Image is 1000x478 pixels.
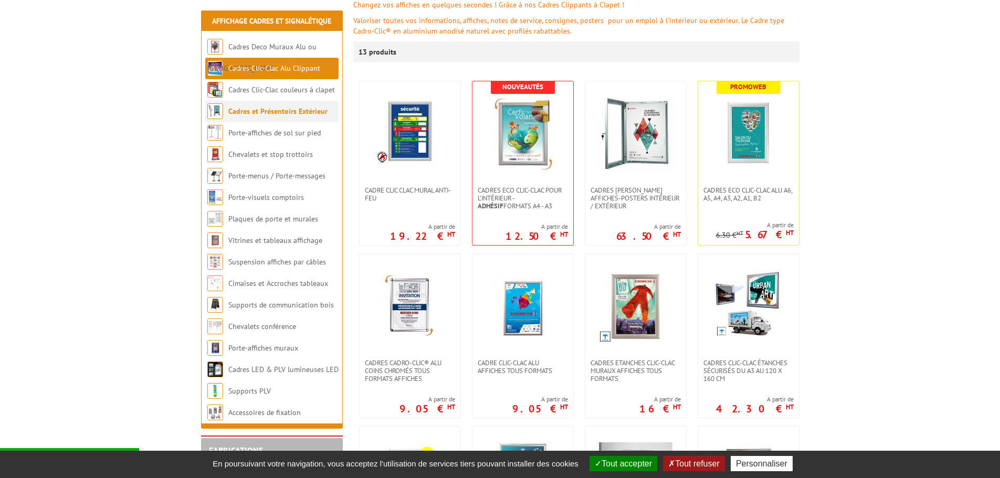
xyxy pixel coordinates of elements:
a: Cadres Clic-Clac Étanches Sécurisés du A3 au 120 x 160 cm [698,359,799,383]
p: 13 produits [359,41,398,62]
p: 63.50 € [616,233,681,239]
a: Accessoires de fixation [228,408,301,417]
span: A partir de [512,395,568,403]
strong: Adhésif [478,201,503,210]
img: Suspension affiches par câbles [207,254,223,270]
img: Plaques de porte et murales [207,211,223,227]
img: Cadres Eco Clic-Clac pour l'intérieur - <strong>Adhésif</strong> formats A4 - A3 [486,97,560,171]
p: 16 € [639,406,681,412]
img: Vitrines et tableaux affichage [207,232,223,248]
img: Cadres Deco Muraux Alu ou Bois [207,39,223,55]
img: Cadres Clic-Clac Étanches Sécurisés du A3 au 120 x 160 cm [714,270,783,338]
img: Cimaises et Accroches tableaux [207,275,223,291]
a: FABRICATIONS"Sur Mesure" [209,445,263,465]
a: Cadres [PERSON_NAME] affiches-posters intérieur / extérieur [585,186,686,210]
sup: HT [673,402,681,411]
img: Porte-menus / Porte-messages [207,168,223,184]
img: Porte-affiches muraux [207,340,223,356]
p: 42.30 € [716,406,794,412]
a: Cadres Clic-Clac Alu Clippant [228,63,320,73]
sup: HT [560,402,568,411]
img: Cadres Clic-Clac couleurs à clapet [207,82,223,98]
b: Promoweb [730,82,766,91]
a: Vitrines et tableaux affichage [228,236,322,245]
img: Accessoires de fixation [207,405,223,420]
a: Cadres Eco Clic-Clac alu A6, A5, A4, A3, A2, A1, B2 [698,186,799,202]
b: Nouveautés [502,82,543,91]
span: Cadres Etanches Clic-Clac muraux affiches tous formats [591,359,681,383]
span: A partir de [639,395,681,403]
img: Cadres Eco Clic-Clac alu A6, A5, A4, A3, A2, A1, B2 [712,97,785,171]
img: Cadres Etanches Clic-Clac muraux affiches tous formats [599,270,672,343]
img: Cadre CLIC CLAC Mural ANTI-FEU [376,97,444,165]
a: Cadres et Présentoirs Extérieur [228,107,328,116]
button: Personnaliser (fenêtre modale) [731,456,793,471]
img: Chevalets conférence [207,318,223,334]
span: Cadre CLIC CLAC Mural ANTI-FEU [365,186,455,202]
img: Cadres vitrines affiches-posters intérieur / extérieur [599,97,672,171]
sup: HT [673,230,681,239]
img: Porte-visuels comptoirs [207,189,223,205]
span: Cadres Clic-Clac Étanches Sécurisés du A3 au 120 x 160 cm [703,359,794,383]
img: Cadres et Présentoirs Extérieur [207,103,223,119]
a: Cadre Clic-Clac Alu affiches tous formats [472,359,573,375]
p: 12.50 € [506,233,568,239]
sup: HT [447,230,455,239]
span: A partir de [390,222,455,231]
a: Cadres Etanches Clic-Clac muraux affiches tous formats [585,359,686,383]
button: Tout refuser [663,456,724,471]
sup: HT [560,230,568,239]
img: Cadres Cadro-Clic® Alu coins chromés tous formats affiches [373,270,447,343]
span: Cadres Eco Clic-Clac pour l'intérieur - formats A4 - A3 [478,186,568,210]
span: Cadres [PERSON_NAME] affiches-posters intérieur / extérieur [591,186,681,210]
a: Suspension affiches par câbles [228,257,326,267]
span: A partir de [716,395,794,403]
img: Chevalets et stop trottoirs [207,146,223,162]
img: Supports PLV [207,383,223,399]
img: Supports de communication bois [207,297,223,313]
sup: HT [736,229,743,237]
font: Valoriser toutes vos informations, affiches, notes de service, consignes, posters pour un emploi ... [353,16,784,36]
span: Cadre Clic-Clac Alu affiches tous formats [478,359,568,375]
a: Chevalets conférence [228,322,296,331]
a: Cadres Cadro-Clic® Alu coins chromés tous formats affiches [360,359,460,383]
a: Supports de communication bois [228,300,334,310]
span: A partir de [616,222,681,231]
a: Cadres Deco Muraux Alu ou [GEOGRAPHIC_DATA] [207,42,317,73]
a: Porte-visuels comptoirs [228,193,304,202]
span: A partir de [716,221,794,229]
a: Porte-menus / Porte-messages [228,171,325,180]
sup: HT [447,402,455,411]
a: Cimaises et Accroches tableaux [228,279,328,288]
span: Cadres Eco Clic-Clac alu A6, A5, A4, A3, A2, A1, B2 [703,186,794,202]
button: Tout accepter [590,456,657,471]
p: 19.22 € [390,233,455,239]
sup: HT [786,402,794,411]
p: 9.05 € [399,406,455,412]
img: Cadre Clic-Clac Alu affiches tous formats [486,270,560,343]
a: Plaques de porte et murales [228,214,318,224]
p: 9.05 € [512,406,568,412]
a: Affichage Cadres et Signalétique [212,16,331,26]
p: 5.67 € [745,231,794,238]
span: Cadres Cadro-Clic® Alu coins chromés tous formats affiches [365,359,455,383]
a: Cadres LED & PLV lumineuses LED [228,365,339,374]
span: A partir de [506,222,568,231]
a: Cadre CLIC CLAC Mural ANTI-FEU [360,186,460,202]
p: 6.30 € [716,231,743,239]
sup: HT [786,228,794,237]
span: En poursuivant votre navigation, vous acceptez l'utilisation de services tiers pouvant installer ... [207,459,584,468]
img: Porte-affiches de sol sur pied [207,125,223,141]
a: Chevalets et stop trottoirs [228,150,313,159]
a: Porte-affiches muraux [228,343,298,353]
a: Cadres Clic-Clac couleurs à clapet [228,85,335,94]
a: Supports PLV [228,386,271,396]
img: Cadres LED & PLV lumineuses LED [207,362,223,377]
a: Porte-affiches de sol sur pied [228,128,321,137]
span: A partir de [399,395,455,403]
a: Cadres Eco Clic-Clac pour l'intérieur -Adhésifformats A4 - A3 [472,186,573,210]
